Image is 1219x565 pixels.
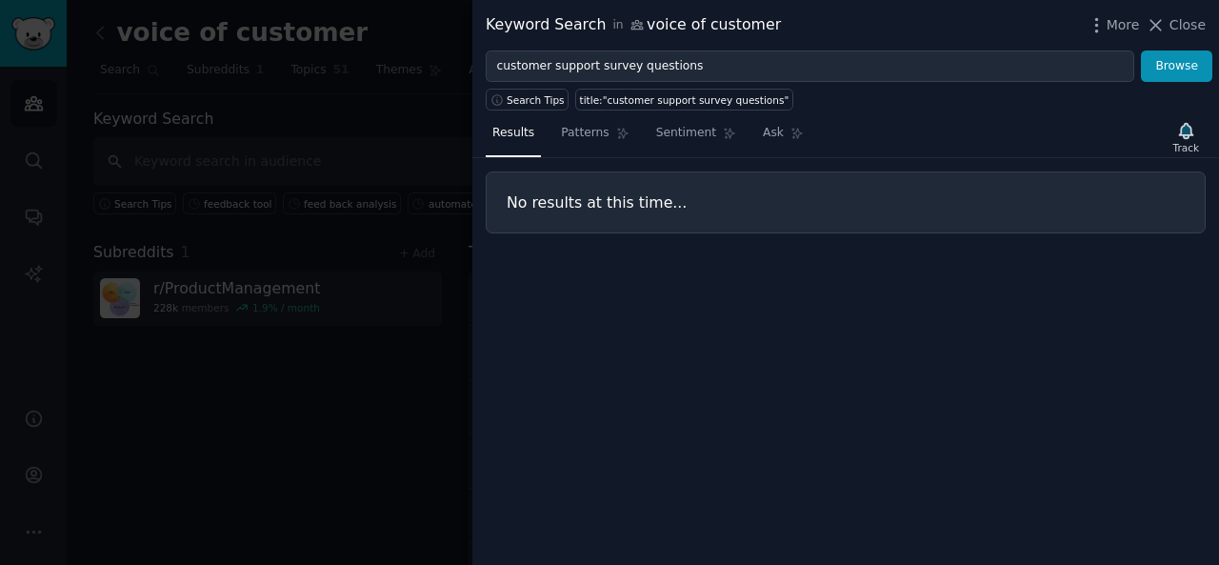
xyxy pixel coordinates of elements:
button: Search Tips [486,89,569,111]
button: Browse [1141,50,1212,83]
span: Results [492,125,534,142]
a: title:"customer support survey questions" [575,89,793,111]
span: Close [1169,15,1206,35]
button: More [1087,15,1140,35]
span: Ask [763,125,784,142]
div: title:"customer support survey questions" [580,93,789,107]
a: Patterns [554,118,635,157]
span: Search Tips [507,93,565,107]
a: Results [486,118,541,157]
div: Track [1173,141,1199,154]
span: in [612,17,623,34]
input: Try a keyword related to your business [486,50,1134,83]
span: More [1107,15,1140,35]
button: Track [1167,117,1206,157]
div: Keyword Search voice of customer [486,13,781,37]
span: Patterns [561,125,609,142]
a: Sentiment [649,118,743,157]
h3: No results at this time... [507,192,1185,212]
span: Sentiment [656,125,716,142]
button: Close [1146,15,1206,35]
a: Ask [756,118,810,157]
